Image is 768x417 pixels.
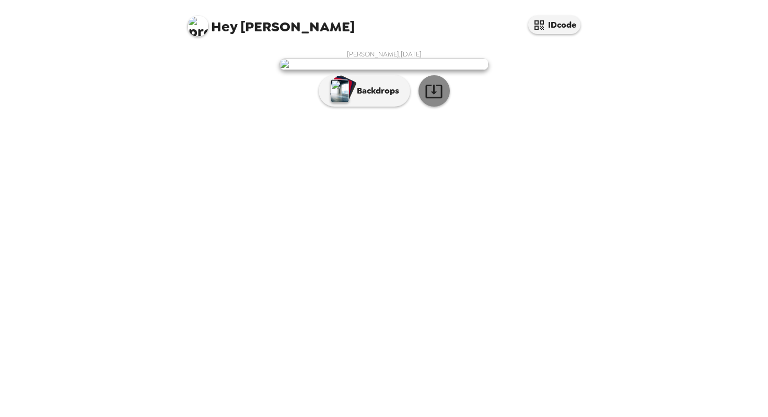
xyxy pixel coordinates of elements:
[352,85,399,97] p: Backdrops
[188,10,355,34] span: [PERSON_NAME]
[528,16,580,34] button: IDcode
[188,16,208,37] img: profile pic
[211,17,237,36] span: Hey
[280,59,488,70] img: user
[347,50,422,59] span: [PERSON_NAME] , [DATE]
[319,75,410,107] button: Backdrops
